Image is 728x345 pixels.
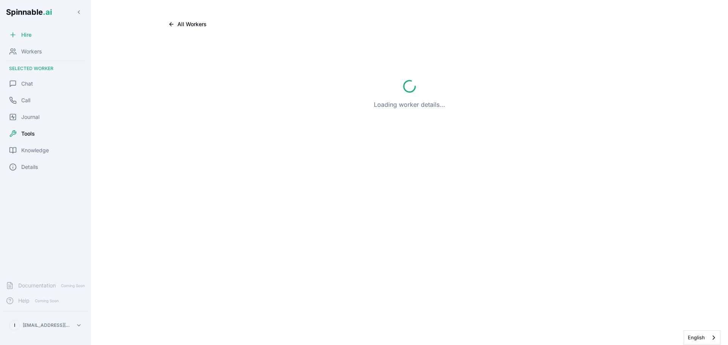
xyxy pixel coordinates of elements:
span: Details [21,163,38,171]
span: Coming Soon [33,297,61,304]
button: All Workers [162,18,213,30]
aside: Language selected: English [684,330,720,345]
p: [EMAIL_ADDRESS][DOMAIN_NAME] [23,322,73,328]
div: Language [684,330,720,345]
span: .ai [43,8,52,17]
span: Workers [21,48,42,55]
p: Loading worker details... [374,100,445,109]
span: Documentation [18,282,56,289]
span: Journal [21,113,39,121]
span: Help [18,297,30,304]
span: Tools [21,130,35,137]
span: Knowledge [21,147,49,154]
button: I[EMAIL_ADDRESS][DOMAIN_NAME] [6,318,85,333]
span: Coming Soon [59,282,87,289]
span: Spinnable [6,8,52,17]
a: English [684,331,720,345]
div: Selected Worker [3,62,88,75]
span: I [14,322,15,328]
span: Chat [21,80,33,87]
span: Call [21,97,30,104]
span: Hire [21,31,31,39]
